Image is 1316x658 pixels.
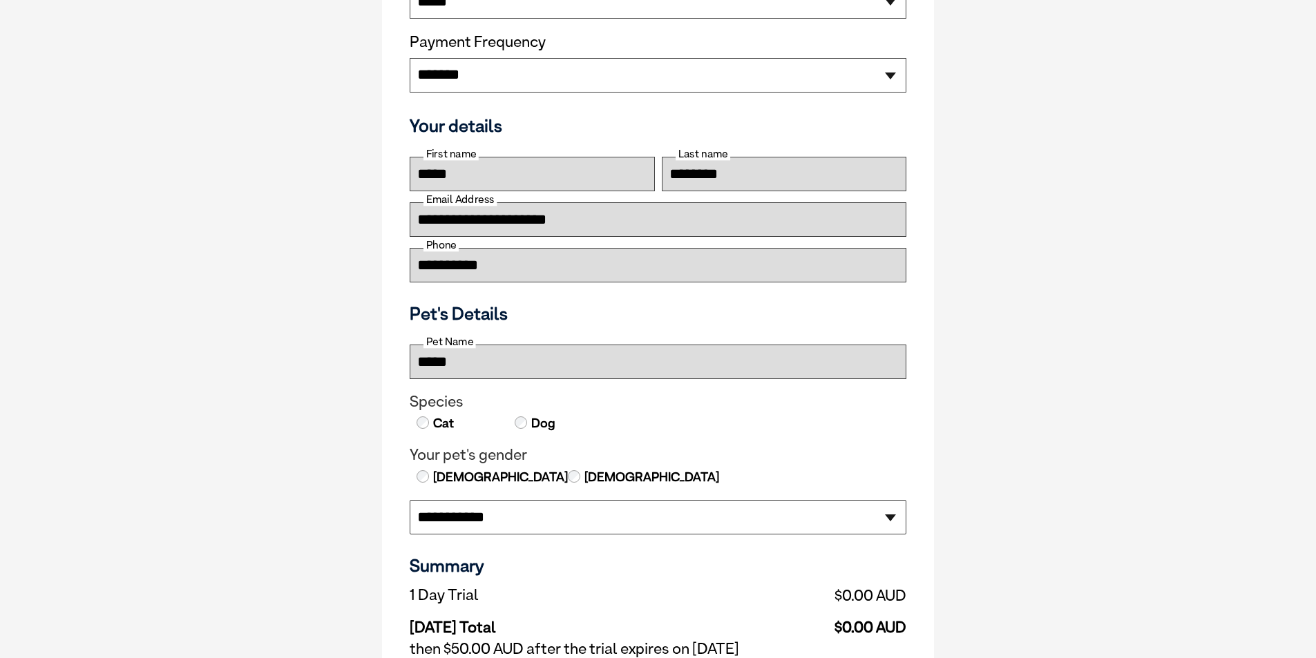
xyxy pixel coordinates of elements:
legend: Your pet's gender [410,446,906,464]
label: First name [423,148,479,160]
legend: Species [410,393,906,411]
td: $0.00 AUD [680,608,906,637]
td: $0.00 AUD [680,583,906,608]
label: Phone [423,239,459,251]
label: Last name [676,148,730,160]
h3: Your details [410,115,906,136]
h3: Pet's Details [404,303,912,324]
label: Email Address [423,193,497,206]
td: [DATE] Total [410,608,680,637]
h3: Summary [410,555,906,576]
td: 1 Day Trial [410,583,680,608]
label: Payment Frequency [410,33,546,51]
